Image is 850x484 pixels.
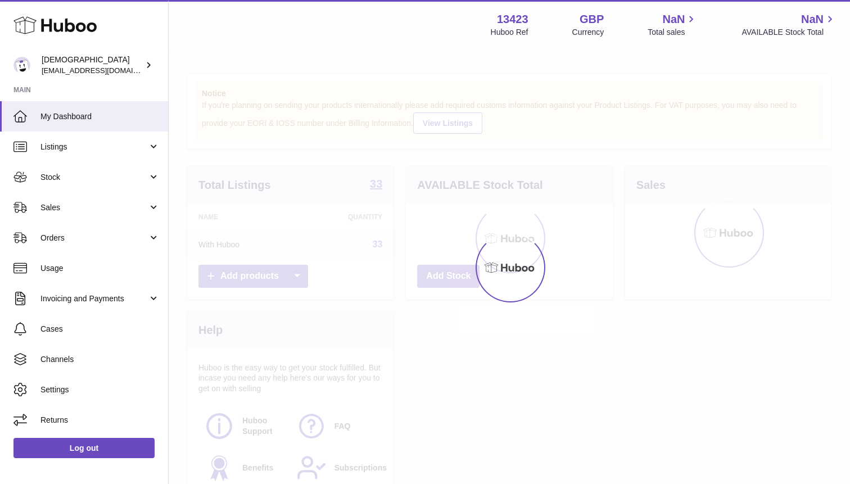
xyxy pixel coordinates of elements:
[40,293,148,304] span: Invoicing and Payments
[40,415,160,426] span: Returns
[742,12,837,38] a: NaN AVAILABLE Stock Total
[40,233,148,243] span: Orders
[40,142,148,152] span: Listings
[40,324,160,334] span: Cases
[648,12,698,38] a: NaN Total sales
[40,202,148,213] span: Sales
[40,354,160,365] span: Channels
[580,12,604,27] strong: GBP
[801,12,824,27] span: NaN
[13,438,155,458] a: Log out
[742,27,837,38] span: AVAILABLE Stock Total
[13,57,30,74] img: olgazyuz@outlook.com
[662,12,685,27] span: NaN
[491,27,528,38] div: Huboo Ref
[572,27,604,38] div: Currency
[648,27,698,38] span: Total sales
[497,12,528,27] strong: 13423
[40,172,148,183] span: Stock
[40,263,160,274] span: Usage
[40,111,160,122] span: My Dashboard
[40,385,160,395] span: Settings
[42,55,143,76] div: [DEMOGRAPHIC_DATA]
[42,66,165,75] span: [EMAIL_ADDRESS][DOMAIN_NAME]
